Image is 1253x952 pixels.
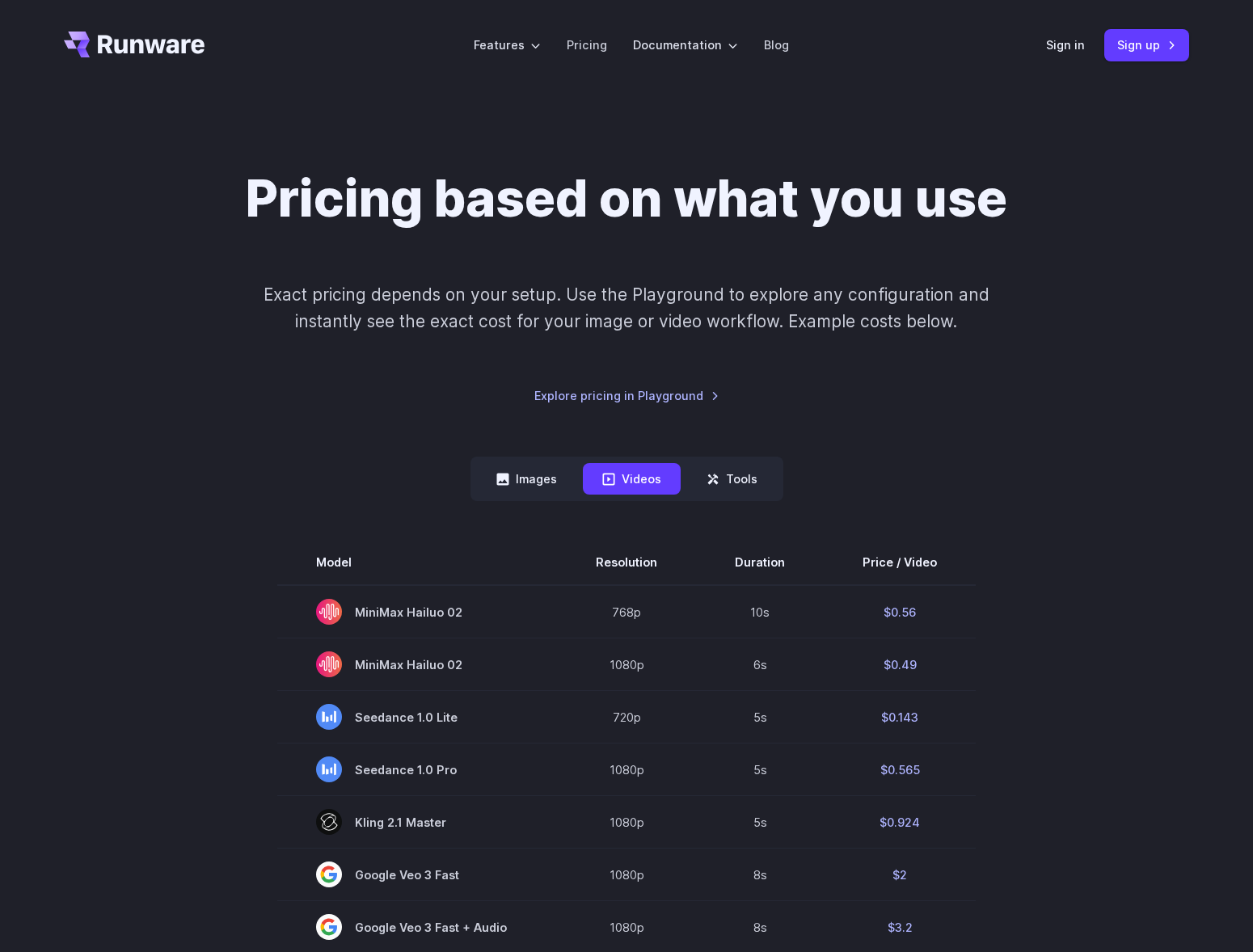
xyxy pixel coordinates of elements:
[583,463,681,495] button: Videos
[316,599,518,625] span: MiniMax Hailuo 02
[824,540,976,585] th: Price / Video
[557,743,696,796] td: 1080p
[534,386,719,405] a: Explore pricing in Playground
[474,36,541,54] label: Features
[557,849,696,901] td: 1080p
[557,691,696,743] td: 720p
[764,36,789,54] a: Blog
[557,585,696,638] td: 768p
[824,691,976,743] td: $0.143
[316,704,518,730] span: Seedance 1.0 Lite
[696,849,824,901] td: 8s
[696,540,824,585] th: Duration
[1104,29,1189,61] a: Sign up
[824,849,976,901] td: $2
[277,540,557,585] th: Model
[316,861,518,887] span: Google Veo 3 Fast
[246,168,1007,230] h1: Pricing based on what you use
[557,540,696,585] th: Resolution
[824,796,976,849] td: $0.924
[824,585,976,638] td: $0.56
[64,32,205,57] a: Go to /
[687,463,777,495] button: Tools
[696,585,824,638] td: 10s
[557,638,696,691] td: 1080p
[824,638,976,691] td: $0.49
[316,756,518,782] span: Seedance 1.0 Pro
[233,281,1020,335] p: Exact pricing depends on your setup. Use the Playground to explore any configuration and instantl...
[633,36,738,54] label: Documentation
[316,651,518,677] span: MiniMax Hailuo 02
[696,691,824,743] td: 5s
[696,638,824,691] td: 6s
[1046,36,1085,54] a: Sign in
[316,914,518,940] span: Google Veo 3 Fast + Audio
[316,809,518,835] span: Kling 2.1 Master
[557,796,696,849] td: 1080p
[477,463,576,495] button: Images
[696,796,824,849] td: 5s
[567,36,607,54] a: Pricing
[824,743,976,796] td: $0.565
[696,743,824,796] td: 5s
